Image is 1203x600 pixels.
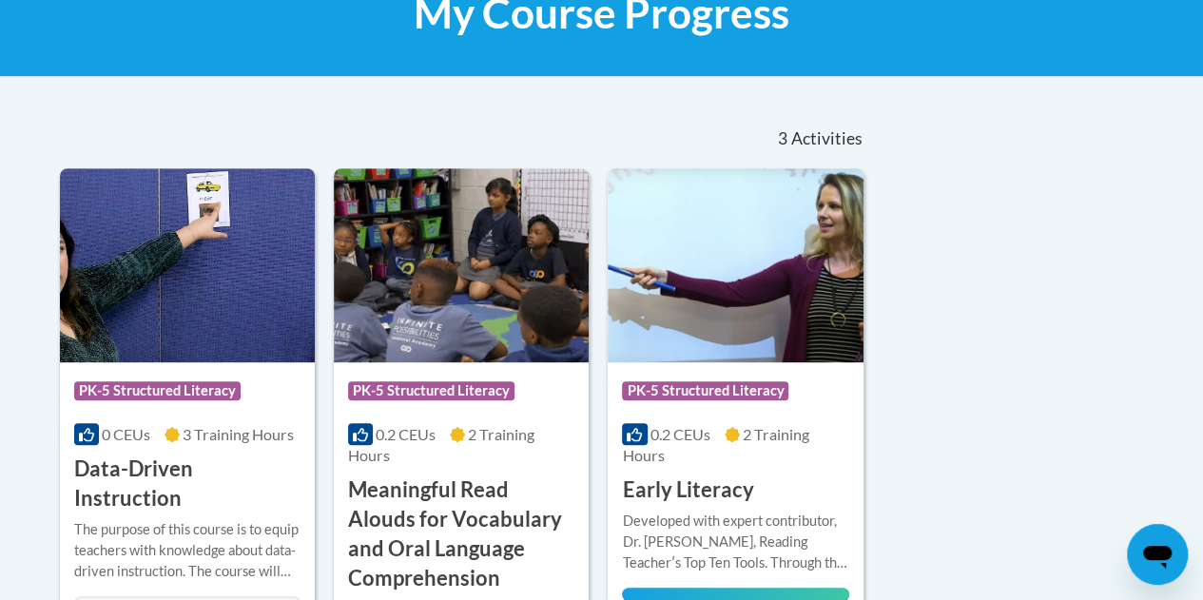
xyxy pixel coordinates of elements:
[348,475,574,592] h3: Meaningful Read Alouds for Vocabulary and Oral Language Comprehension
[60,168,315,362] img: Course Logo
[1127,524,1188,585] iframe: Button to launch messaging window
[74,455,301,513] h3: Data-Driven Instruction
[622,475,753,505] h3: Early Literacy
[348,381,514,400] span: PK-5 Structured Literacy
[650,425,710,443] span: 0.2 CEUs
[778,128,787,149] span: 3
[102,425,150,443] span: 0 CEUs
[183,425,294,443] span: 3 Training Hours
[622,381,788,400] span: PK-5 Structured Literacy
[790,128,862,149] span: Activities
[376,425,436,443] span: 0.2 CEUs
[74,381,241,400] span: PK-5 Structured Literacy
[608,168,863,362] img: Course Logo
[74,519,301,582] div: The purpose of this course is to equip teachers with knowledge about data-driven instruction. The...
[622,511,848,573] div: Developed with expert contributor, Dr. [PERSON_NAME], Reading Teacherʹs Top Ten Tools. Through th...
[334,168,589,362] img: Course Logo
